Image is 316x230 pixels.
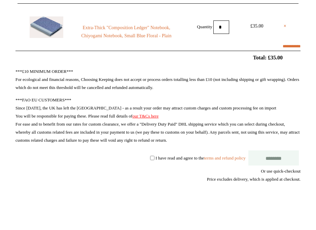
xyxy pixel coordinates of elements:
[30,16,63,38] img: Extra-Thick "Composition Ledger" Notebook, Chiyogami Notebook, Small Blue Floral - Plain
[15,67,301,92] p: ***£10 MINIMUM ORDER*** For ecological and financial reasons, Choosing Keeping does not accept or...
[75,24,178,40] a: Extra-Thick "Composition Ledger" Notebook, Chiyogami Notebook, Small Blue Floral - Plain
[250,208,301,226] iframe: PayPal-paypal
[15,175,301,183] div: Price excludes delivery, which is applied at checkout.
[197,24,212,29] label: Quantity
[242,22,272,30] div: £35.00
[15,96,301,144] p: ***FAO EU CUSTOMERS*** Since [DATE], the UK has left the [GEOGRAPHIC_DATA] - as a result your ord...
[15,167,301,183] div: Or use quick-checkout
[155,155,245,160] label: I have read and agree to the
[284,22,286,30] a: ×
[204,155,246,160] a: terms and refund policy
[132,113,159,119] a: our T&Cs here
